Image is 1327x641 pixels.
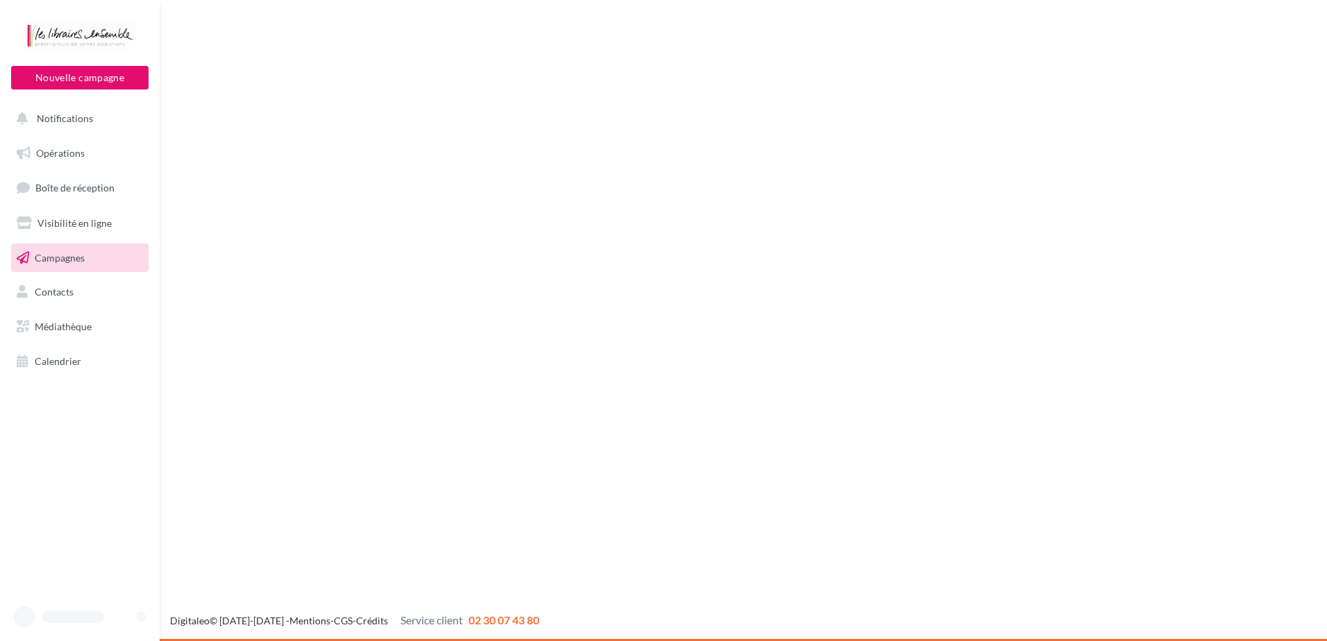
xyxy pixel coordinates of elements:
[8,347,151,376] a: Calendrier
[35,286,74,298] span: Contacts
[289,615,330,626] a: Mentions
[11,66,149,89] button: Nouvelle campagne
[170,615,539,626] span: © [DATE]-[DATE] - - -
[35,320,92,332] span: Médiathèque
[8,243,151,273] a: Campagnes
[37,112,93,124] span: Notifications
[8,173,151,203] a: Boîte de réception
[37,217,112,229] span: Visibilité en ligne
[468,613,539,626] span: 02 30 07 43 80
[8,139,151,168] a: Opérations
[35,355,81,367] span: Calendrier
[35,182,115,194] span: Boîte de réception
[35,251,85,263] span: Campagnes
[400,613,463,626] span: Service client
[8,277,151,307] a: Contacts
[170,615,210,626] a: Digitaleo
[8,312,151,341] a: Médiathèque
[334,615,353,626] a: CGS
[356,615,388,626] a: Crédits
[36,147,85,159] span: Opérations
[8,104,146,133] button: Notifications
[8,209,151,238] a: Visibilité en ligne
